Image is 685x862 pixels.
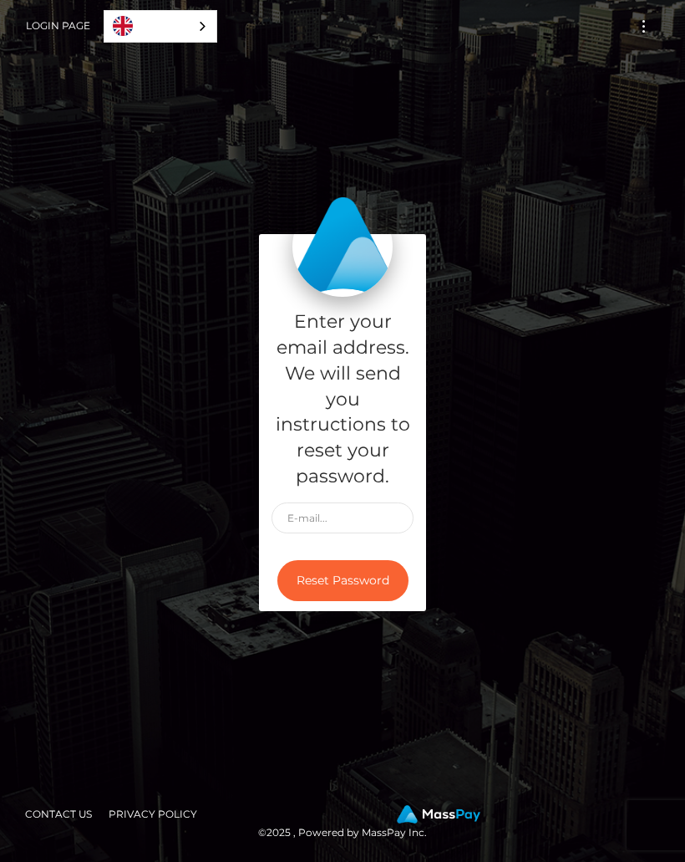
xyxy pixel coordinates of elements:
img: MassPay [397,805,480,824]
button: Toggle navigation [628,15,659,38]
a: Login Page [26,8,90,43]
a: Privacy Policy [102,801,204,827]
a: Contact Us [18,801,99,827]
h5: Enter your email address. We will send you instructions to reset your password. [271,309,414,489]
img: MassPay Login [292,196,393,297]
div: Language [104,10,217,43]
div: © 2025 , Powered by MassPay Inc. [13,805,672,842]
button: Reset Password [277,560,408,601]
input: E-mail... [271,502,414,533]
aside: Language selected: English [104,10,217,43]
a: English [104,11,216,42]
